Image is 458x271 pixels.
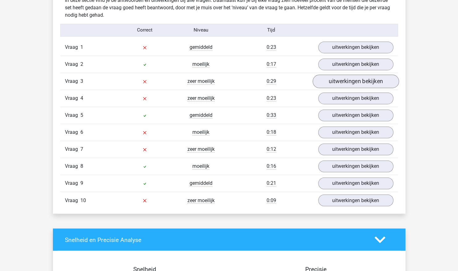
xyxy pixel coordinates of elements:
span: Vraag [65,78,80,85]
span: 0:29 [267,78,276,84]
div: Correct [117,27,173,34]
div: Niveau [173,27,229,34]
span: Vraag [65,61,80,68]
span: 0:23 [267,44,276,50]
a: uitwerkingen bekijken [318,58,393,70]
h4: Snelheid en Precisie Analyse [65,236,365,243]
a: uitwerkingen bekijken [318,126,393,138]
span: Vraag [65,146,80,153]
span: gemiddeld [190,44,212,50]
a: uitwerkingen bekijken [318,143,393,155]
span: Vraag [65,95,80,102]
span: gemiddeld [190,180,212,186]
span: 0:09 [267,197,276,203]
span: 0:17 [267,61,276,67]
span: Vraag [65,180,80,187]
a: uitwerkingen bekijken [318,41,393,53]
span: moeilijk [192,61,209,67]
span: 1 [80,44,83,50]
span: Vraag [65,197,80,204]
span: Vraag [65,112,80,119]
span: gemiddeld [190,112,212,118]
span: zeer moeilijk [187,95,215,101]
span: 6 [80,129,83,135]
span: 0:33 [267,112,276,118]
span: zeer moeilijk [187,197,215,203]
div: Tijd [229,27,313,34]
a: uitwerkingen bekijken [312,75,399,88]
span: 0:18 [267,129,276,135]
span: 0:12 [267,146,276,152]
span: 0:23 [267,95,276,101]
span: 9 [80,180,83,186]
span: 4 [80,95,83,101]
span: 2 [80,61,83,67]
span: 5 [80,112,83,118]
span: Vraag [65,44,80,51]
a: uitwerkingen bekijken [318,160,393,172]
a: uitwerkingen bekijken [318,194,393,206]
span: 10 [80,197,86,203]
a: uitwerkingen bekijken [318,92,393,104]
span: Vraag [65,163,80,170]
span: 3 [80,78,83,84]
span: Vraag [65,129,80,136]
span: moeilijk [192,163,209,169]
span: 0:21 [267,180,276,186]
span: 0:16 [267,163,276,169]
a: uitwerkingen bekijken [318,177,393,189]
span: 7 [80,146,83,152]
span: moeilijk [192,129,209,135]
a: uitwerkingen bekijken [318,109,393,121]
span: 8 [80,163,83,169]
span: zeer moeilijk [187,78,215,84]
span: zeer moeilijk [187,146,215,152]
